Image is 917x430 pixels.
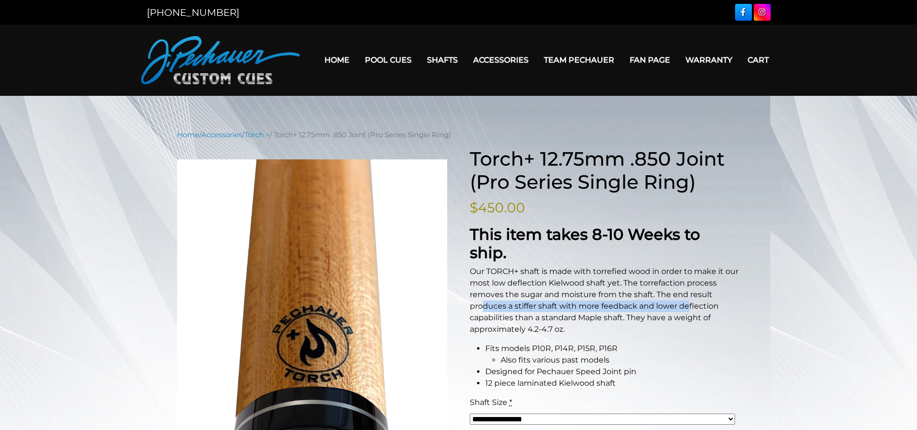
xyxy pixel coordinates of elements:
a: Shafts [419,48,465,72]
nav: Breadcrumb [177,130,740,140]
a: Cart [740,48,776,72]
a: [PHONE_NUMBER] [147,7,239,18]
span: Shaft Size [470,398,507,407]
h1: Torch+ 12.75mm .850 Joint (Pro Series Single Ring) [470,147,740,194]
abbr: required [509,398,512,407]
span: $ [470,199,478,216]
img: Pechauer Custom Cues [141,36,300,84]
p: Our TORCH+ shaft is made with torrefied wood in order to make it our most low deflection Kielwood... [470,266,740,335]
a: Accessories [465,48,536,72]
strong: This item takes 8-10 Weeks to ship. [470,225,700,262]
li: Designed for Pechauer Speed Joint pin [485,366,740,378]
a: Fan Page [622,48,678,72]
a: Home [317,48,357,72]
a: Torch + [245,130,270,139]
a: Pool Cues [357,48,419,72]
li: 12 piece laminated Kielwood shaft [485,378,740,389]
a: Accessories [201,130,242,139]
bdi: 450.00 [470,199,525,216]
a: Team Pechauer [536,48,622,72]
li: Also fits various past models [501,354,740,366]
li: Fits models P10R, P14R, P15R, P16R [485,343,740,366]
a: Home [177,130,199,139]
a: Warranty [678,48,740,72]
